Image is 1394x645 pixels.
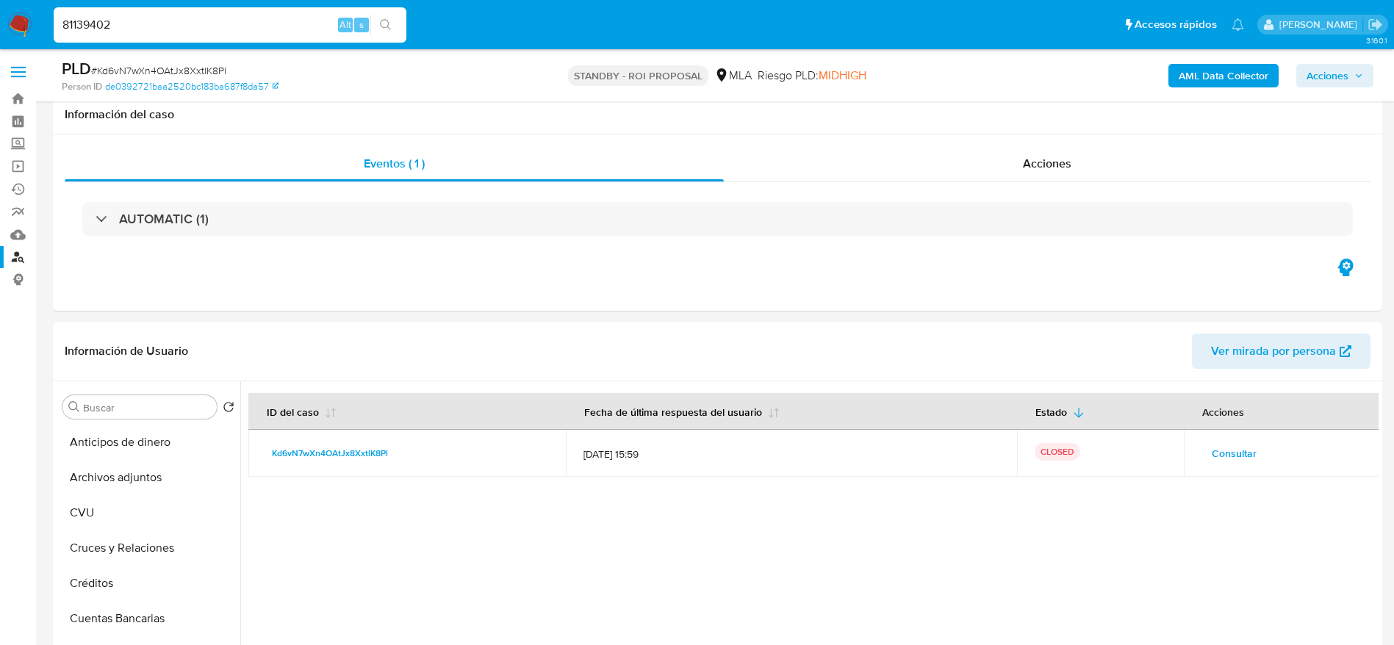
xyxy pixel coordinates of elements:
button: Anticipos de dinero [57,425,240,460]
h1: Información de Usuario [65,344,188,358]
button: Archivos adjuntos [57,460,240,495]
a: Salir [1368,17,1383,32]
span: # Kd6vN7wXn4OAtJx8XxtlK8Pl [91,63,226,78]
p: elaine.mcfarlane@mercadolibre.com [1279,18,1362,32]
button: Acciones [1296,64,1373,87]
h3: AUTOMATIC (1) [119,211,209,227]
span: Riesgo PLD: [758,68,866,84]
button: Volver al orden por defecto [223,401,234,417]
span: Ver mirada por persona [1211,334,1336,369]
span: s [359,18,364,32]
button: search-icon [370,15,400,35]
input: Buscar [83,401,211,414]
div: MLA [714,68,752,84]
button: Buscar [68,401,80,413]
a: de0392721baa2520bc183ba687f8da57 [105,80,279,93]
h1: Información del caso [65,107,1370,122]
button: Cruces y Relaciones [57,530,240,566]
b: Person ID [62,80,102,93]
span: Eventos ( 1 ) [364,155,425,172]
span: Alt [339,18,351,32]
span: Acciones [1023,155,1071,172]
button: CVU [57,495,240,530]
p: STANDBY - ROI PROPOSAL [568,65,708,86]
button: AML Data Collector [1168,64,1279,87]
button: Ver mirada por persona [1192,334,1370,369]
button: Cuentas Bancarias [57,601,240,636]
span: Acciones [1307,64,1348,87]
span: Accesos rápidos [1135,17,1217,32]
b: PLD [62,57,91,80]
div: AUTOMATIC (1) [82,202,1353,236]
span: MIDHIGH [819,67,866,84]
input: Buscar usuario o caso... [54,15,406,35]
button: Créditos [57,566,240,601]
b: AML Data Collector [1179,64,1268,87]
a: Notificaciones [1232,18,1244,31]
